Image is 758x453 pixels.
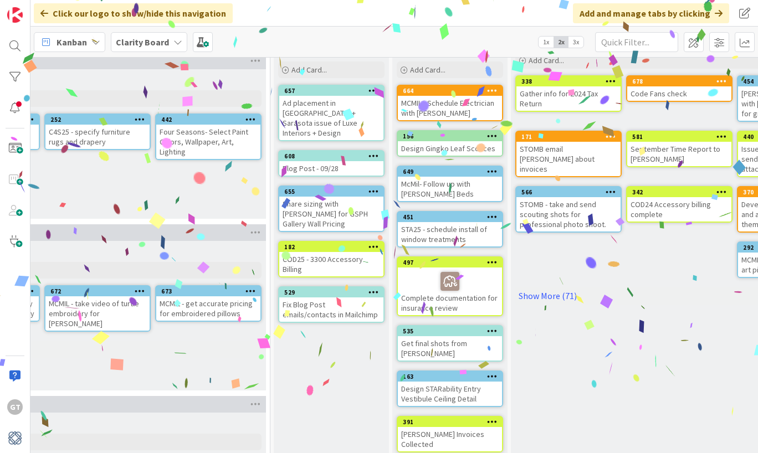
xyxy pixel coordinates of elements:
div: 664MCMIL - Schedule Electrician with [PERSON_NAME] [398,86,502,120]
div: 535 [403,327,502,335]
div: 497 [398,258,502,267]
div: 678 [632,78,731,85]
div: 581September Time Report to [PERSON_NAME] [627,132,731,166]
div: 338 [516,76,621,86]
div: GT [7,399,23,415]
div: 535Get final shots from [PERSON_NAME] [398,326,502,361]
div: Click our logo to show/hide this navigation [34,3,233,23]
div: 655Share sizing with [PERSON_NAME] for GSPH Gallery Wall Pricing [279,187,383,231]
div: 342 [632,188,731,196]
div: C4S25 - specify furniture rugs and drapery [45,125,150,149]
div: MCMIL - get accurate pricing for embroidered pillows [156,296,260,321]
div: 391 [398,417,502,427]
div: 171 [521,133,621,141]
div: Blog Post - 09/28 [279,161,383,176]
div: 581 [627,132,731,142]
div: 672MCMIL - take video of turtle embroidery for [PERSON_NAME] [45,286,150,331]
div: 182 [279,242,383,252]
div: STOMB email [PERSON_NAME] about invoices [516,142,621,176]
span: Add Card... [410,65,445,75]
div: 338 [521,78,621,85]
div: 673MCMIL - get accurate pricing for embroidered pillows [156,286,260,321]
div: 655 [279,187,383,197]
div: 451STA25 - schedule install of window treatments [398,212,502,246]
span: 1x [539,37,554,48]
div: 156 [398,131,502,141]
div: Design Gingko Leaf Sconces [398,141,502,156]
span: 2x [554,37,568,48]
div: 608 [284,152,383,160]
div: 649 [403,168,502,176]
div: 342COD24 Accessory billing complete [627,187,731,222]
div: 608 [279,151,383,161]
img: Visit kanbanzone.com [7,7,23,23]
div: 338Gather info for 2024 Tax Return [516,76,621,111]
div: 566 [516,187,621,197]
div: September Time Report to [PERSON_NAME] [627,142,731,166]
div: 581 [632,133,731,141]
div: 529 [284,289,383,296]
div: 649McMil- Follow up with [PERSON_NAME] Beds [398,167,502,201]
div: 451 [398,212,502,222]
span: Kanban [57,35,87,49]
div: 442 [156,115,260,125]
div: 391 [403,418,502,426]
div: Complete documentation for insurance review [398,267,502,315]
div: 649 [398,167,502,177]
input: Quick Filter... [595,32,678,52]
div: 678 [627,76,731,86]
div: Design STARability Entry Vestibule Ceiling Detail [398,382,502,406]
div: 673 [161,287,260,295]
div: 655 [284,188,383,195]
div: Ad placement in [GEOGRAPHIC_DATA] + Sarasota issue of Luxe Interiors + Design [279,96,383,140]
div: 672 [45,286,150,296]
div: 163 [398,372,502,382]
div: Get final shots from [PERSON_NAME] [398,336,502,361]
div: 529Fix Blog Post emails/contacts in Mailchimp [279,287,383,322]
div: 163Design STARability Entry Vestibule Ceiling Detail [398,372,502,406]
div: 342 [627,187,731,197]
div: 156 [403,132,502,140]
div: 672 [50,287,150,295]
div: 442Four Seasons- Select Paint Colors, Wallpaper, Art, Lighting [156,115,260,159]
div: 252C4S25 - specify furniture rugs and drapery [45,115,150,149]
span: Add Card... [529,55,564,65]
img: avatar [7,430,23,446]
div: [PERSON_NAME] Invoices Collected [398,427,502,451]
div: 657Ad placement in [GEOGRAPHIC_DATA] + Sarasota issue of Luxe Interiors + Design [279,86,383,140]
div: Add and manage tabs by clicking [573,3,729,23]
div: 163 [403,373,502,380]
div: 566STOMB - take and send scouting shots for professional photo shoot. [516,187,621,231]
div: 182 [284,243,383,251]
div: 673 [156,286,260,296]
div: 657 [279,86,383,96]
div: COD24 Accessory billing complete [627,197,731,222]
div: 664 [403,87,502,95]
span: Add Card... [291,65,327,75]
div: 664 [398,86,502,96]
div: 252 [50,116,150,123]
div: MCMIL - Schedule Electrician with [PERSON_NAME] [398,96,502,120]
div: 657 [284,87,383,95]
div: 171 [516,132,621,142]
div: Fix Blog Post emails/contacts in Mailchimp [279,297,383,322]
div: 252 [45,115,150,125]
div: Gather info for 2024 Tax Return [516,86,621,111]
div: McMil- Follow up with [PERSON_NAME] Beds [398,177,502,201]
div: 182COD25 - 3300 Accessory Billing [279,242,383,276]
div: 497Complete documentation for insurance review [398,258,502,315]
div: Four Seasons- Select Paint Colors, Wallpaper, Art, Lighting [156,125,260,159]
div: 451 [403,213,502,221]
div: 391[PERSON_NAME] Invoices Collected [398,417,502,451]
div: MCMIL - take video of turtle embroidery for [PERSON_NAME] [45,296,150,331]
div: STA25 - schedule install of window treatments [398,222,502,246]
div: STOMB - take and send scouting shots for professional photo shoot. [516,197,621,231]
div: Share sizing with [PERSON_NAME] for GSPH Gallery Wall Pricing [279,197,383,231]
div: COD25 - 3300 Accessory Billing [279,252,383,276]
b: Clarity Board [116,37,169,48]
div: 566 [521,188,621,196]
div: 608Blog Post - 09/28 [279,151,383,176]
div: 442 [161,116,260,123]
div: Code Fans check [627,86,731,101]
div: 529 [279,287,383,297]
